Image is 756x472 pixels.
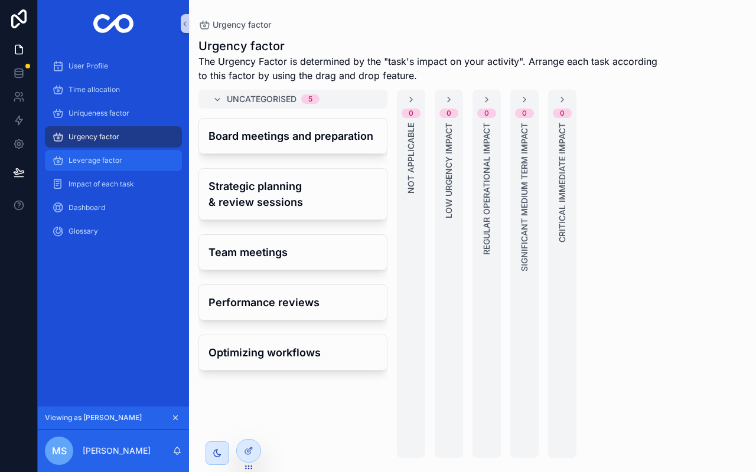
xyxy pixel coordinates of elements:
h4: Strategic planning & review sessions [208,178,377,210]
span: Regular operational impact [481,123,493,255]
span: Not applicable [405,123,417,194]
span: Dashboard [69,203,105,212]
div: scrollable content [38,47,189,257]
a: Strategic planning & review sessions [198,168,387,220]
div: 0 [484,109,489,118]
a: Board meetings and preparation [198,118,387,154]
h4: Optimizing workflows [208,345,377,360]
a: Dashboard [45,197,182,218]
span: Leverage factor [69,156,122,165]
h4: Board meetings and preparation [208,128,377,144]
p: [PERSON_NAME] [83,445,151,457]
span: Glossary [69,227,98,236]
span: Impact of each task [69,179,134,189]
a: Glossary [45,221,182,242]
span: Uniqueness factor [69,109,129,118]
span: Low urgency impact [443,123,455,218]
a: User Profile [45,55,182,77]
a: Leverage factor [45,150,182,171]
h4: Team meetings [208,244,377,260]
div: 5 [308,94,312,104]
span: Urgency factor [69,132,119,142]
h1: Urgency factor [198,38,658,54]
a: Uniqueness factor [45,103,182,124]
span: Urgency factor [213,19,271,31]
div: 0 [522,109,527,118]
span: Significant medium term impact [519,123,530,271]
img: App logo [93,14,134,33]
a: Team meetings [198,234,387,270]
span: MS [52,444,67,458]
span: User Profile [69,61,108,71]
span: Critical immediate impact [556,123,568,242]
a: Urgency factor [198,19,271,31]
a: Performance reviews [198,284,387,320]
h4: Performance reviews [208,294,377,310]
span: Viewing as [PERSON_NAME] [45,413,142,422]
div: 0 [447,109,451,118]
a: Optimizing workflows [198,335,387,371]
a: Impact of each task [45,173,182,195]
span: Uncategorised [227,93,296,105]
a: Time allocation [45,79,182,100]
div: 0 [409,109,413,118]
div: 0 [560,109,565,118]
a: Urgency factor [45,126,182,147]
span: Time allocation [69,85,120,94]
span: The Urgency Factor is determined by the "task's impact on your activity". Arrange each task accor... [198,54,658,83]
